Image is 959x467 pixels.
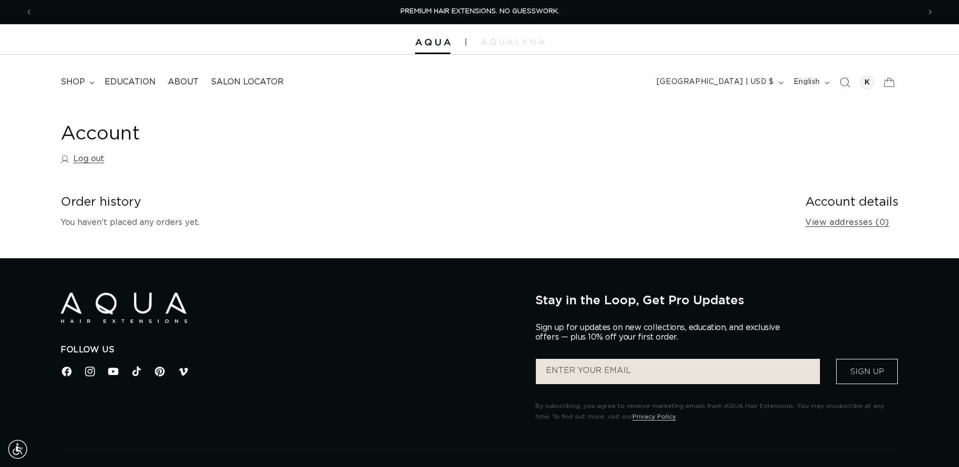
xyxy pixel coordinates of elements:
span: English [794,77,820,87]
img: aqualyna.com [481,39,544,45]
a: View addresses (0) [805,215,889,230]
h2: Stay in the Loop, Get Pro Updates [535,293,898,307]
img: Aqua Hair Extensions [61,293,187,323]
h2: Order history [61,195,789,210]
p: You haven't placed any orders yet. [61,215,789,230]
button: Sign Up [836,359,898,384]
a: Log out [61,152,104,166]
a: Salon Locator [205,71,290,94]
summary: Search [834,71,856,94]
h2: Follow Us [61,345,520,355]
summary: shop [55,71,99,94]
span: Education [105,77,156,87]
a: Education [99,71,162,94]
a: About [162,71,205,94]
span: About [168,77,199,87]
span: shop [61,77,85,87]
h2: Account details [805,195,898,210]
input: ENTER YOUR EMAIL [536,359,820,384]
img: Aqua Hair Extensions [415,39,450,46]
span: PREMIUM HAIR EXTENSIONS. NO GUESSWORK. [400,8,559,15]
p: Sign up for updates on new collections, education, and exclusive offers — plus 10% off your first... [535,323,788,342]
button: English [788,73,834,92]
p: By subscribing, you agree to receive marketing emails from AQUA Hair Extensions. You may unsubscr... [535,401,898,423]
button: Previous announcement [18,3,40,22]
h1: Account [61,122,898,147]
button: Next announcement [919,3,941,22]
button: [GEOGRAPHIC_DATA] | USD $ [651,73,788,92]
span: [GEOGRAPHIC_DATA] | USD $ [657,77,774,87]
span: Salon Locator [211,77,284,87]
a: Privacy Policy [632,413,676,419]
